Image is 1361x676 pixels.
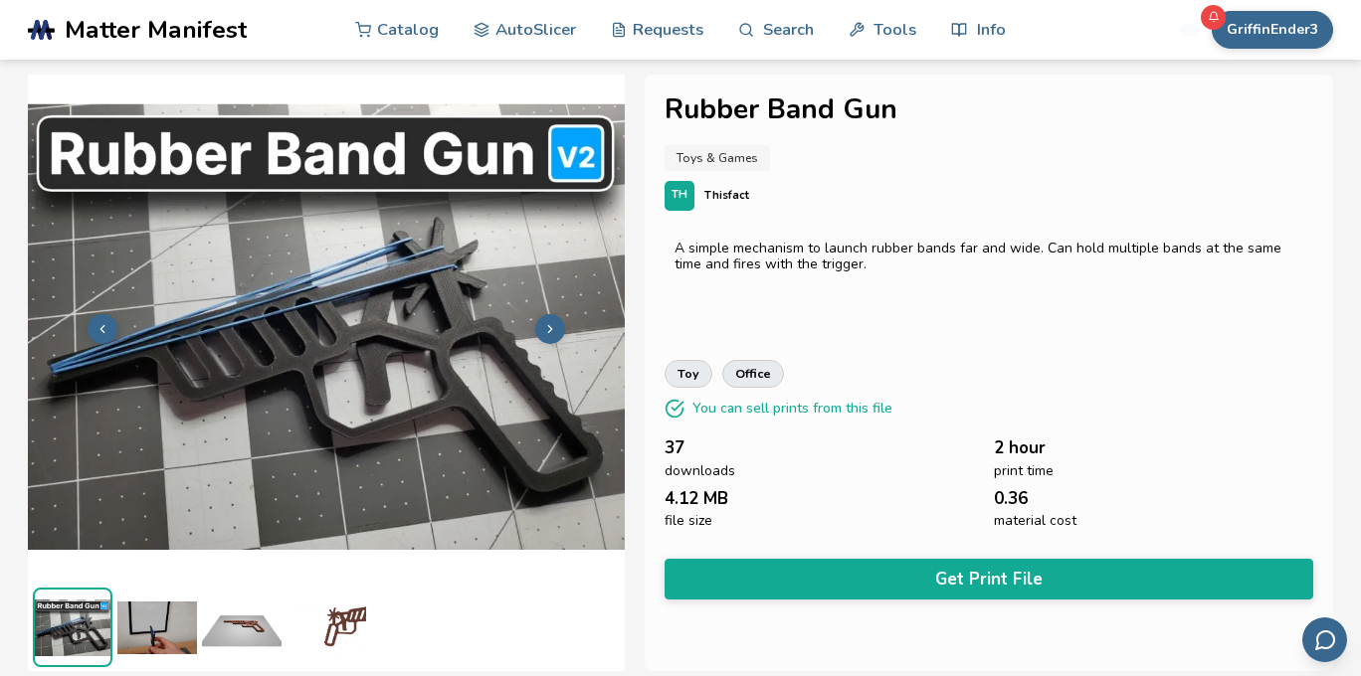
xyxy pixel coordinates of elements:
span: 2 hour [994,438,1046,457]
button: Send feedback via email [1302,617,1347,662]
span: material cost [994,513,1076,529]
button: Get Print File [665,559,1313,599]
a: toy [665,360,712,388]
p: You can sell prints from this file [692,398,892,419]
div: A simple mechanism to launch rubber bands far and wide. Can hold multiple bands at the same time ... [675,241,1303,272]
span: TH [672,189,687,202]
h1: Rubber Band Gun [665,94,1313,125]
span: print time [994,463,1054,479]
span: file size [665,513,712,529]
span: Matter Manifest [65,16,247,44]
span: 37 [665,438,684,457]
img: RubberBandFlingerV2_Normal_3D_Preview [287,588,366,667]
p: Thisfact [704,185,749,206]
span: 0.36 [994,489,1028,508]
img: RubberBandFlingerV2_Normal_Print_Bed_Preview [202,588,282,667]
span: 4.12 MB [665,489,728,508]
button: GriffinEnder3 [1212,11,1333,49]
a: Toys & Games [665,145,770,171]
span: downloads [665,463,735,479]
a: office [722,360,784,388]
